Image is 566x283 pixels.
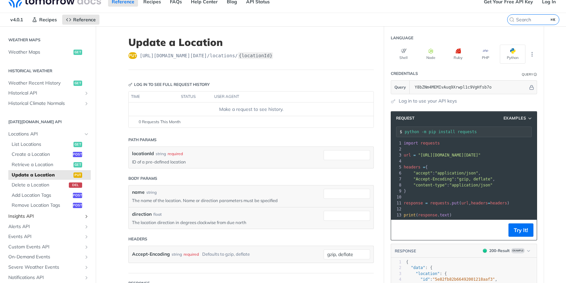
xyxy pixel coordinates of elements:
[449,183,493,187] span: "application/json"
[5,252,91,262] a: On-Demand EventsShow subpages for On-Demand Events
[172,249,182,259] div: string
[132,150,154,157] label: locationId
[7,15,27,25] span: v4.0.1
[8,244,82,250] span: Custom Events API
[391,188,402,194] div: 9
[391,140,402,146] div: 1
[69,182,82,188] span: del
[146,189,157,195] div: string
[73,193,82,198] span: post
[139,119,181,125] span: 0 Requests This Month
[394,248,416,254] button: RESPONSE
[423,165,425,169] span: =
[404,177,495,181] span: : ,
[132,219,314,225] p: The location direction in degrees clockwise from due north
[391,212,402,218] div: 13
[406,265,433,270] span: : {
[391,265,401,271] div: 2
[5,129,91,139] a: Locations APIHide subpages for Locations API
[132,211,152,218] label: direction
[12,151,71,158] span: Create a Location
[128,83,132,87] svg: Key
[404,213,416,217] span: print
[238,52,273,59] label: {locationId}
[391,164,402,170] div: 5
[418,213,437,217] span: response
[8,49,72,56] span: Weather Maps
[404,183,493,187] span: :
[404,153,411,157] span: url
[5,119,91,125] h2: [DATE][DOMAIN_NAME] API
[73,17,96,23] span: Reference
[128,52,137,59] span: put
[8,213,82,220] span: Insights API
[452,201,459,205] span: put
[480,247,533,254] button: 200200-ResultExample
[522,72,537,77] div: QueryInformation
[8,160,91,170] a: Retrieve a Locationget
[84,224,89,229] button: Show subpages for Alerts API
[84,244,89,250] button: Show subpages for Custom Events API
[413,177,454,181] span: "Accept-Encoding"
[84,275,89,280] button: Show subpages for Notifications API
[420,277,430,282] span: "id"
[404,201,509,205] span: . ( , )
[394,225,404,235] button: Copy to clipboard
[404,171,481,175] span: : ,
[132,159,314,165] p: ID of a pre-defined location
[433,277,495,282] span: "5e82fb82b66492001218aaf3"
[394,84,406,90] span: Query
[391,200,402,206] div: 11
[404,213,452,217] span: ( . )
[8,90,82,97] span: Historical API
[391,146,402,152] div: 2
[84,254,89,260] button: Show subpages for On-Demand Events
[413,153,416,157] span: =
[430,201,450,205] span: requests
[84,234,89,239] button: Show subpages for Events API
[445,45,471,64] button: Ruby
[404,201,423,205] span: response
[457,177,493,181] span: "gzip, deflate"
[391,170,402,176] div: 6
[391,277,401,282] div: 4
[404,141,418,145] span: import
[132,249,170,259] label: Accept-Encoding
[391,158,402,164] div: 4
[12,172,72,178] span: Update a Location
[411,265,425,270] span: "data"
[73,81,82,86] span: get
[391,176,402,182] div: 7
[84,132,89,137] button: Hide subpages for Locations API
[5,47,91,57] a: Weather Mapsget
[391,259,401,265] div: 1
[73,162,82,167] span: get
[62,15,99,25] a: Reference
[5,99,91,109] a: Historical Climate NormalsShow subpages for Historical Climate Normals
[473,45,498,64] button: PHP
[8,274,82,281] span: Notifications API
[12,192,71,199] span: Add Location Tags
[418,45,444,64] button: Node
[12,182,67,188] span: Delete a Location
[509,17,514,22] svg: Search
[12,202,71,209] span: Remove Location Tags
[490,201,507,205] span: headers
[435,171,478,175] span: "application/json"
[8,190,91,200] a: Add Location Tagspost
[527,49,537,59] button: More Languages
[132,189,145,196] label: name
[8,180,91,190] a: Delete a Locationdel
[534,73,537,76] i: Information
[8,223,82,230] span: Alerts API
[5,68,91,74] h2: Historical Weather
[391,182,402,188] div: 8
[73,50,82,55] span: get
[8,254,82,260] span: On-Demand Events
[39,17,57,23] span: Recipes
[393,115,414,121] span: Request
[128,236,147,242] div: Headers
[511,248,525,253] span: Example
[12,161,72,168] span: Retrieve a Location
[488,201,490,205] span: =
